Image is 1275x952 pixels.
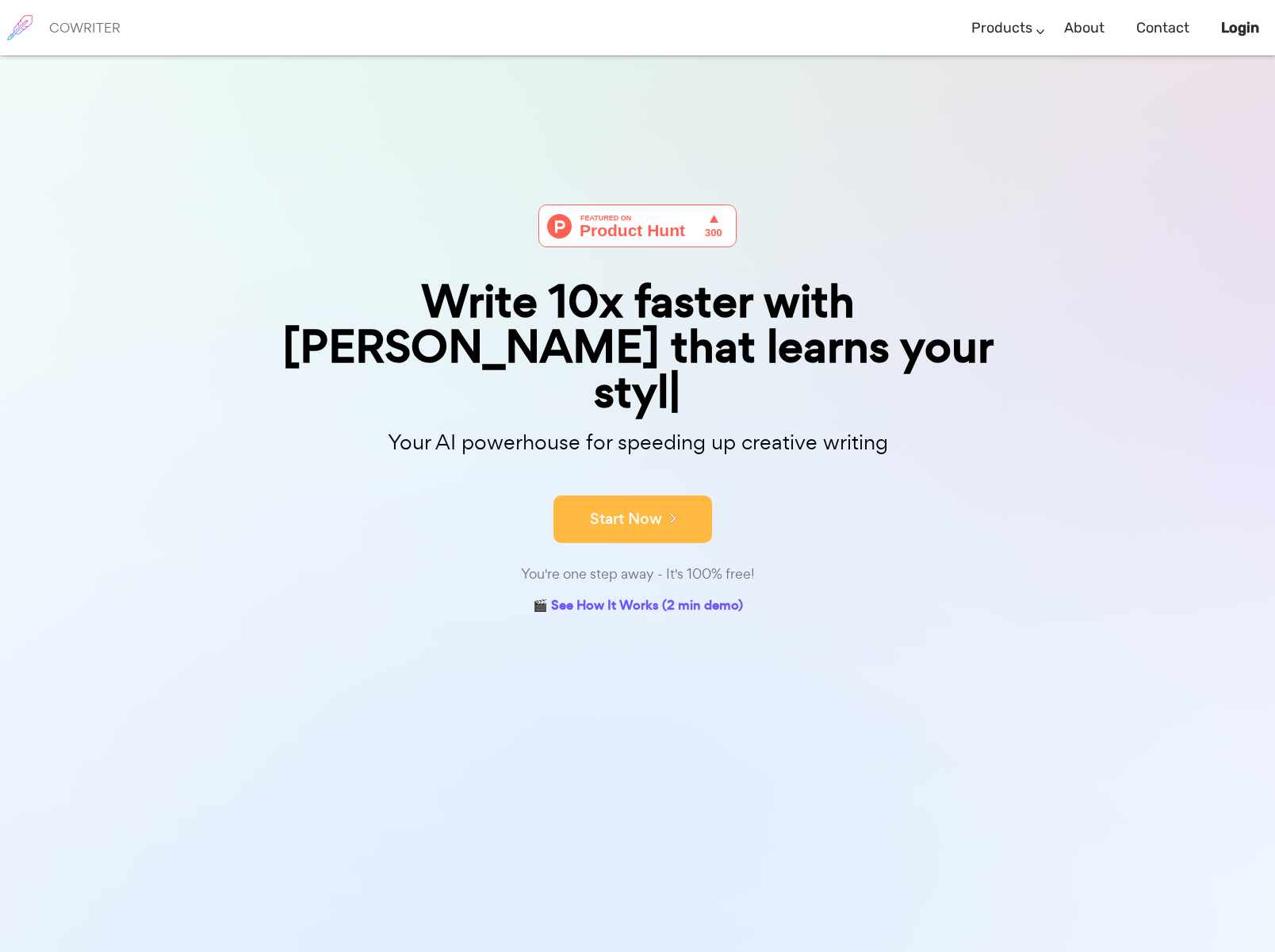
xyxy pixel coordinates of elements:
[241,279,1034,415] div: Write 10x faster with [PERSON_NAME] that learns your styl
[1221,19,1259,36] b: Login
[241,426,1034,460] p: Your AI powerhouse for speeding up creative writing
[1064,5,1105,52] a: About
[49,21,121,35] h6: COWRITER
[241,563,1034,586] div: You're one step away - It's 100% free!
[553,495,712,543] button: Start Now
[538,205,737,247] img: Cowriter - Your AI buddy for speeding up creative writing | Product Hunt
[1136,5,1189,52] a: Contact
[533,595,743,619] a: 🎬 See How It Works (2 min demo)
[971,5,1032,52] a: Products
[1221,5,1259,52] a: Login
